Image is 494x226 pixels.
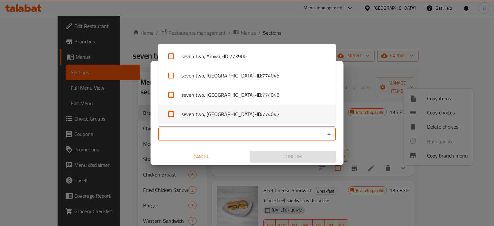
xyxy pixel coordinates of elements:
[158,47,336,66] li: seven two, Amwaj
[158,66,336,85] li: seven two, [GEOGRAPHIC_DATA]
[158,104,336,124] li: seven two, [GEOGRAPHIC_DATA]
[229,52,247,60] span: 773900
[161,153,242,161] span: Cancel
[262,110,279,118] span: 774047
[262,91,279,99] span: 774046
[222,52,229,60] b: - ID:
[158,85,336,104] li: seven two, [GEOGRAPHIC_DATA]
[254,110,262,118] b: - ID:
[254,72,262,79] b: - ID:
[254,91,262,99] b: - ID:
[325,130,334,139] button: Close
[262,72,279,79] span: 774045
[158,151,244,163] button: Cancel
